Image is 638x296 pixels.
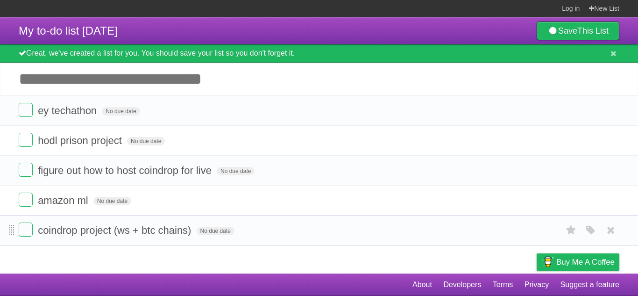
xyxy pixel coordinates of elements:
label: Done [19,133,33,147]
span: Buy me a coffee [556,254,615,270]
label: Done [19,103,33,117]
img: Buy me a coffee [541,254,554,270]
b: This List [577,26,609,36]
a: Privacy [525,276,549,294]
label: Star task [562,223,580,238]
span: No due date [217,167,255,175]
span: coindrop project (ws + btc chains) [38,224,193,236]
a: Suggest a feature [560,276,619,294]
span: My to-do list [DATE] [19,24,118,37]
span: No due date [102,107,140,116]
a: Developers [443,276,481,294]
span: No due date [197,227,234,235]
span: amazon ml [38,195,91,206]
a: Terms [493,276,513,294]
span: No due date [93,197,131,205]
label: Done [19,223,33,237]
a: About [412,276,432,294]
span: figure out how to host coindrop for live [38,165,214,176]
label: Done [19,163,33,177]
label: Done [19,193,33,207]
a: Buy me a coffee [537,253,619,271]
span: No due date [127,137,165,145]
a: SaveThis List [537,22,619,40]
span: hodl prison project [38,135,124,146]
span: ey techathon [38,105,99,116]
